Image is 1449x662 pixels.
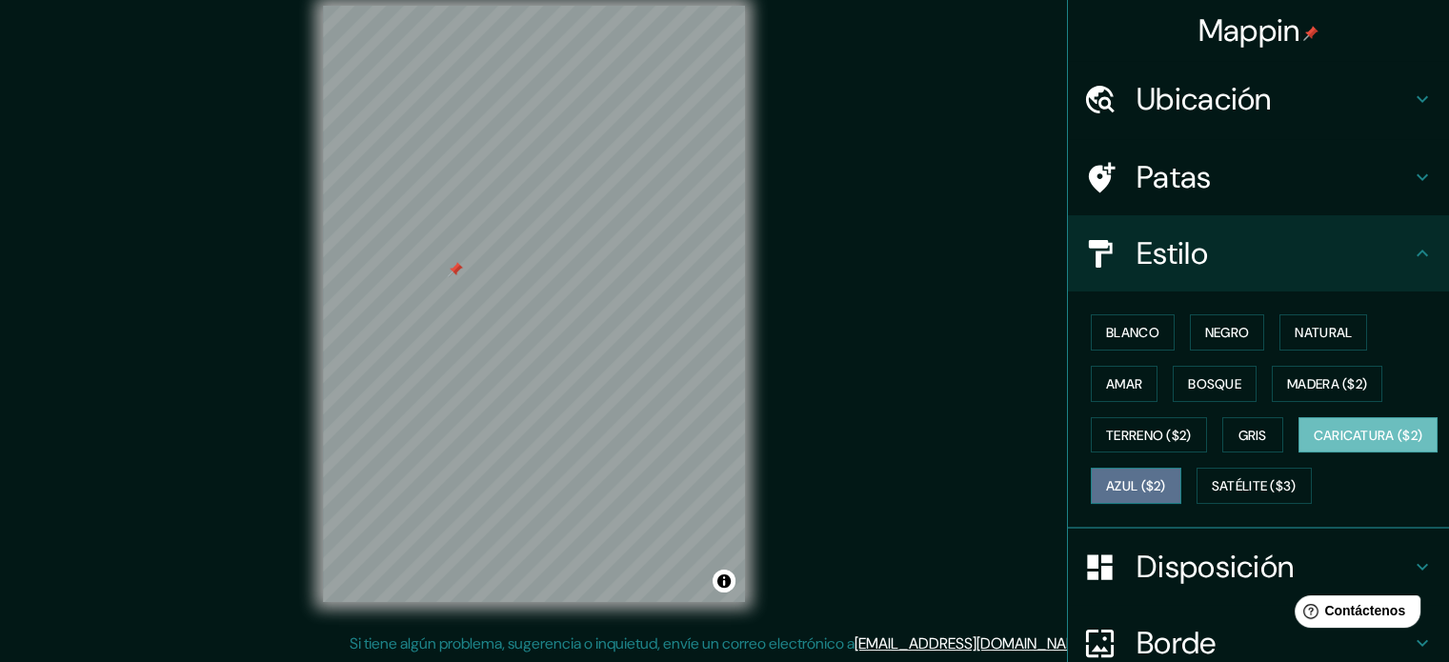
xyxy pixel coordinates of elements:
[1303,26,1318,41] img: pin-icon.png
[1198,10,1300,50] font: Mappin
[1279,314,1367,351] button: Natural
[1106,324,1159,341] font: Blanco
[1068,529,1449,605] div: Disposición
[855,633,1090,653] a: [EMAIL_ADDRESS][DOMAIN_NAME]
[1106,427,1192,444] font: Terreno ($2)
[1205,324,1250,341] font: Negro
[1091,468,1181,504] button: Azul ($2)
[1314,427,1423,444] font: Caricatura ($2)
[1106,375,1142,392] font: Amar
[350,633,855,653] font: Si tiene algún problema, sugerencia o inquietud, envíe un correo electrónico a
[1068,61,1449,137] div: Ubicación
[1272,366,1382,402] button: Madera ($2)
[1188,375,1241,392] font: Bosque
[1091,366,1157,402] button: Amar
[1295,324,1352,341] font: Natural
[1091,417,1207,453] button: Terreno ($2)
[1222,417,1283,453] button: Gris
[1137,233,1208,273] font: Estilo
[1106,478,1166,495] font: Azul ($2)
[1137,157,1212,197] font: Patas
[1238,427,1267,444] font: Gris
[323,6,745,602] canvas: Mapa
[1173,366,1257,402] button: Bosque
[1190,314,1265,351] button: Negro
[1197,468,1312,504] button: Satélite ($3)
[1091,314,1175,351] button: Blanco
[1068,139,1449,215] div: Patas
[713,570,735,592] button: Activar o desactivar atribución
[1068,215,1449,291] div: Estilo
[1279,588,1428,641] iframe: Lanzador de widgets de ayuda
[1137,547,1294,587] font: Disposición
[1287,375,1367,392] font: Madera ($2)
[1212,478,1297,495] font: Satélite ($3)
[1137,79,1272,119] font: Ubicación
[1298,417,1439,453] button: Caricatura ($2)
